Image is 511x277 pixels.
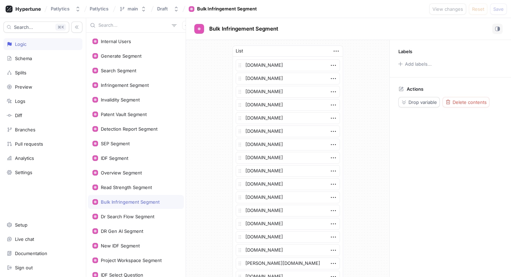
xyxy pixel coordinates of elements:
textarea: [DOMAIN_NAME] [236,86,340,98]
div: Detection Report Segment [101,126,157,132]
div: Splits [15,70,26,75]
div: Bulk Infringement Segment [197,6,257,13]
textarea: [DOMAIN_NAME] [236,192,340,203]
div: Invalidity Segment [101,97,140,103]
textarea: [PERSON_NAME][DOMAIN_NAME] [236,258,340,269]
textarea: [DOMAIN_NAME] [236,231,340,243]
button: Search...K [3,22,69,33]
div: Patent Vault Segment [101,112,147,117]
div: Logic [15,41,26,47]
div: Internal Users [101,39,131,44]
div: Sign out [15,265,33,270]
div: Infringement Segment [101,82,149,88]
button: main [116,3,149,15]
textarea: [DOMAIN_NAME] [236,125,340,137]
div: SEP Segment [101,141,130,146]
textarea: [DOMAIN_NAME] [236,205,340,217]
div: Schema [15,56,32,61]
div: List [236,48,243,55]
textarea: [DOMAIN_NAME] [236,218,340,230]
button: Add labels... [396,59,433,68]
p: Actions [407,86,423,92]
button: Save [490,3,507,15]
span: Patlytics [90,6,108,11]
div: Settings [15,170,32,175]
div: Dr Search Flow Segment [101,214,154,219]
span: Drop variable [408,100,437,104]
div: Patlytics [51,6,70,12]
button: Draft [154,3,182,15]
textarea: [DOMAIN_NAME] [236,73,340,84]
div: Logs [15,98,25,104]
div: Bulk Infringement Segment [101,199,160,205]
div: New IDF Segment [101,243,140,249]
textarea: [DOMAIN_NAME] [236,178,340,190]
div: Overview Segment [101,170,142,176]
span: Reset [472,7,484,11]
div: Live chat [15,236,34,242]
div: Analytics [15,155,34,161]
button: Patlytics [48,3,83,15]
div: Add labels... [405,62,432,66]
a: Documentation [3,247,82,259]
p: Labels [398,49,412,54]
textarea: [DOMAIN_NAME] [236,152,340,164]
span: Bulk Infringement Segment [209,26,278,32]
button: View changes [429,3,466,15]
div: Setup [15,222,27,228]
textarea: [DOMAIN_NAME] [236,244,340,256]
button: Drop variable [398,97,440,107]
div: K [55,24,66,31]
div: DR Gen AI Segment [101,228,143,234]
div: Generate Segment [101,53,141,59]
div: Branches [15,127,35,132]
span: Delete contents [453,100,487,104]
span: Search... [14,25,33,29]
button: Delete contents [443,97,489,107]
span: Save [493,7,504,11]
div: Search Segment [101,68,136,73]
div: Project Workspace Segment [101,258,162,263]
div: Documentation [15,251,47,256]
div: Diff [15,113,22,118]
button: Reset [469,3,487,15]
div: Pull requests [15,141,43,147]
div: Preview [15,84,32,90]
textarea: [DOMAIN_NAME] [236,59,340,71]
textarea: [DOMAIN_NAME] [236,165,340,177]
textarea: [DOMAIN_NAME] [236,99,340,111]
textarea: [DOMAIN_NAME] [236,139,340,150]
input: Search... [98,22,169,29]
span: View changes [432,7,463,11]
textarea: [DOMAIN_NAME] [236,112,340,124]
div: main [128,6,138,12]
div: Read Strength Segment [101,185,152,190]
div: Draft [157,6,168,12]
div: IDF Segment [101,155,128,161]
